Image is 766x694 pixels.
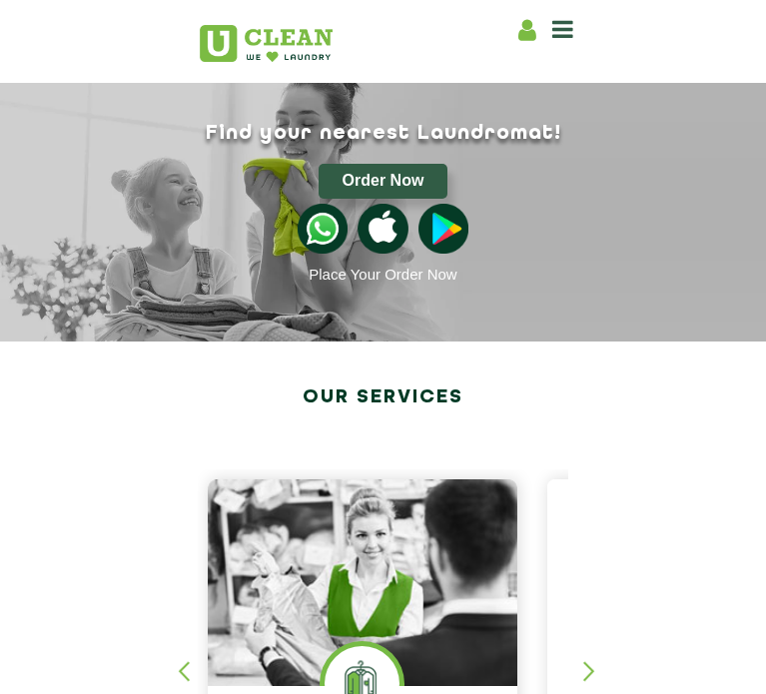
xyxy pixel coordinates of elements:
h2: Our Services [198,379,568,415]
img: UClean Laundry and Dry Cleaning [200,25,333,62]
img: whatsappicon.png [298,204,348,254]
h1: Find your nearest Laundromat! [184,122,583,145]
button: Order Now [319,164,447,199]
img: playstoreicon.png [418,204,468,254]
img: apple-icon.png [358,204,407,254]
a: Place Your Order Now [309,266,456,283]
